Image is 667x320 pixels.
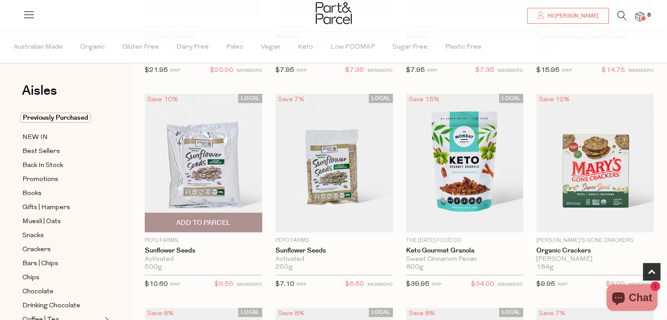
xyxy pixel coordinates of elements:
[392,32,428,63] span: Sugar Free
[406,237,524,245] p: The [DATE] Food Co
[22,273,39,283] span: Chips
[498,282,523,287] small: MEMBERS
[22,160,63,171] span: Back In Stock
[369,94,393,103] span: LOCAL
[22,203,70,213] span: Gifts | Hampers
[22,286,102,297] a: Chocolate
[406,256,524,263] div: Sweet Cinnamon Pecan
[645,11,653,19] span: 8
[237,282,262,287] small: MEMBERS
[22,188,102,199] a: Books
[527,8,609,24] a: Hi [PERSON_NAME]
[22,300,102,311] a: Drinking Chocolate
[536,281,555,288] span: $9.95
[22,217,61,227] span: Muesli | Oats
[275,94,393,232] img: Sunflower Seeds
[406,94,442,106] div: Save 15%
[606,279,625,290] span: $9.00
[22,259,58,269] span: Bars | Chips
[22,245,51,255] span: Crackers
[536,67,560,74] span: $15.95
[367,68,393,73] small: MEMBERS
[427,68,437,73] small: RRP
[226,32,243,63] span: Paleo
[275,256,393,263] div: Activated
[628,68,654,73] small: MEMBERS
[176,32,209,63] span: Dairy Free
[316,2,352,24] img: Part&Parcel
[238,308,262,317] span: LOCAL
[22,258,102,269] a: Bars | Chips
[536,256,654,263] div: [PERSON_NAME]
[345,65,364,76] span: $7.35
[176,218,231,228] span: Add To Parcel
[145,237,262,245] p: Pepo Farms
[170,282,180,287] small: RRP
[369,308,393,317] span: LOCAL
[628,282,654,287] small: MEMBERS
[406,281,429,288] span: $39.95
[22,174,102,185] a: Promotions
[22,287,54,297] span: Chocolate
[145,308,176,320] div: Save 8%
[22,146,60,157] span: Best Sellers
[275,247,393,255] a: Sunflower Seeds
[345,279,364,290] span: $6.60
[145,263,162,271] span: 500g
[214,279,233,290] span: $9.55
[499,308,523,317] span: LOCAL
[261,32,280,63] span: Vegan
[406,67,425,74] span: $7.95
[22,244,102,255] a: Crackers
[536,94,654,232] img: Organic Crackers
[296,68,307,73] small: RRP
[471,279,494,290] span: $34.00
[445,32,482,63] span: Plastic Free
[498,68,523,73] small: MEMBERS
[145,94,262,232] img: Sunflower Seeds
[22,301,80,311] span: Drinking Chocolate
[406,94,524,232] img: Keto Gourmet Granola
[145,94,181,106] div: Save 10%
[275,308,307,320] div: Save 8%
[557,282,567,287] small: RRP
[275,94,307,106] div: Save 7%
[275,263,293,271] span: 250g
[22,231,44,241] span: Snacks
[475,65,494,76] span: $7.35
[406,247,524,255] a: Keto Gourmet Granola
[22,81,57,100] span: Aisles
[145,213,262,232] button: Add To Parcel
[238,94,262,103] span: LOCAL
[406,263,424,271] span: 800g
[22,146,102,157] a: Best Sellers
[602,65,625,76] span: $14.75
[296,282,307,287] small: RRP
[331,32,375,63] span: Low FODMAP
[22,230,102,241] a: Snacks
[562,68,572,73] small: RRP
[432,282,442,287] small: RRP
[635,12,644,21] a: 8
[122,32,159,63] span: Gluten Free
[604,284,660,313] inbox-online-store-chat: Shopify online store chat
[170,68,180,73] small: RRP
[80,32,105,63] span: Organic
[536,308,568,320] div: Save 7%
[536,247,654,255] a: Organic Crackers
[536,94,572,106] div: Save 10%
[499,94,523,103] span: LOCAL
[406,308,438,320] div: Save 8%
[145,67,168,74] span: $21.95
[546,12,599,20] span: Hi [PERSON_NAME]
[275,281,294,288] span: $7.10
[275,237,393,245] p: Pepo Farms
[145,256,262,263] div: Activated
[22,132,48,143] span: NEW IN
[22,84,57,106] a: Aisles
[22,174,58,185] span: Promotions
[298,32,313,63] span: Keto
[536,237,654,245] p: [PERSON_NAME]'s Gone Crackers
[145,247,262,255] a: Sunflower Seeds
[14,32,63,63] span: Australian Made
